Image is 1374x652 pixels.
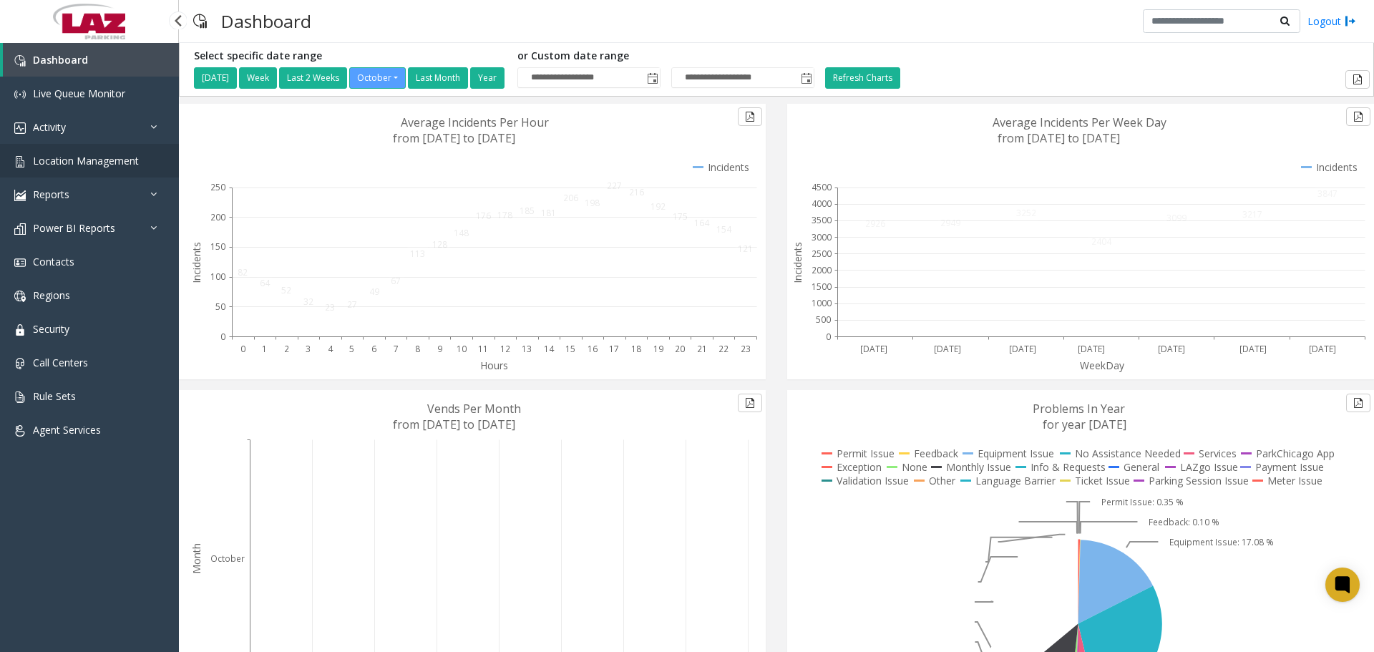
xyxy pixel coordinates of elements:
[281,284,291,296] text: 52
[328,343,333,355] text: 4
[393,417,515,432] text: from [DATE] to [DATE]
[325,301,335,313] text: 23
[306,343,311,355] text: 3
[476,210,491,222] text: 176
[609,343,619,355] text: 17
[1016,207,1036,219] text: 3252
[33,53,88,67] span: Dashboard
[3,43,179,77] a: Dashboard
[347,298,357,311] text: 27
[33,255,74,268] span: Contacts
[563,192,578,204] text: 206
[718,343,729,355] text: 22
[194,50,507,62] h5: Select specific date range
[738,243,753,255] text: 121
[33,221,115,235] span: Power BI Reports
[33,154,139,167] span: Location Management
[716,223,732,235] text: 154
[14,156,26,167] img: 'icon'
[262,343,267,355] text: 1
[1239,343,1267,355] text: [DATE]
[238,266,248,278] text: 82
[812,264,832,276] text: 2000
[349,343,354,355] text: 5
[1346,394,1370,412] button: Export to pdf
[194,67,237,89] button: [DATE]
[33,188,69,201] span: Reports
[210,181,225,193] text: 250
[697,343,707,355] text: 21
[33,288,70,302] span: Regions
[522,343,532,355] text: 13
[210,211,225,223] text: 200
[1043,417,1126,432] text: for year [DATE]
[1091,235,1112,248] text: 2404
[673,210,688,223] text: 175
[214,4,318,39] h3: Dashboard
[190,543,203,574] text: Month
[934,343,961,355] text: [DATE]
[520,205,535,217] text: 185
[14,425,26,437] img: 'icon'
[500,343,510,355] text: 12
[998,130,1120,146] text: from [DATE] to [DATE]
[432,238,447,250] text: 128
[1307,14,1356,29] a: Logout
[394,343,399,355] text: 7
[410,248,425,260] text: 113
[812,297,832,309] text: 1000
[544,343,555,355] text: 14
[33,87,125,100] span: Live Queue Monitor
[14,391,26,403] img: 'icon'
[369,286,379,298] text: 49
[1346,107,1370,126] button: Export to pdf
[470,67,505,89] button: Year
[812,248,832,260] text: 2500
[14,190,26,201] img: 'icon'
[791,242,804,283] text: Incidents
[210,240,225,253] text: 150
[193,4,207,39] img: pageIcon
[480,359,508,372] text: Hours
[517,50,814,62] h5: or Custom date range
[14,89,26,100] img: 'icon'
[14,257,26,268] img: 'icon'
[1242,208,1262,220] text: 3217
[210,271,225,283] text: 100
[260,277,271,289] text: 64
[738,394,762,412] button: Export to pdf
[653,343,663,355] text: 19
[865,218,885,230] text: 2926
[826,331,831,343] text: 0
[427,401,521,417] text: Vends Per Month
[415,343,420,355] text: 8
[33,389,76,403] span: Rule Sets
[14,324,26,336] img: 'icon'
[1101,496,1184,508] text: Permit Issue: 0.35 %
[303,296,313,308] text: 32
[812,181,832,193] text: 4500
[588,343,598,355] text: 16
[33,423,101,437] span: Agent Services
[629,186,644,198] text: 216
[741,343,751,355] text: 23
[437,343,442,355] text: 9
[1345,70,1370,89] button: Export to pdf
[940,217,960,229] text: 2949
[190,242,203,283] text: Incidents
[393,130,515,146] text: from [DATE] to [DATE]
[454,227,469,239] text: 148
[457,343,467,355] text: 10
[33,356,88,369] span: Call Centers
[210,553,245,565] text: October
[1033,401,1125,417] text: Problems In Year
[607,180,622,192] text: 227
[1080,359,1125,372] text: WeekDay
[1009,343,1036,355] text: [DATE]
[585,197,600,209] text: 198
[860,343,887,355] text: [DATE]
[33,322,69,336] span: Security
[1166,212,1187,224] text: 3099
[738,107,762,126] button: Export to pdf
[694,217,710,229] text: 164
